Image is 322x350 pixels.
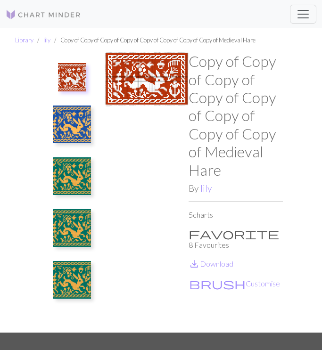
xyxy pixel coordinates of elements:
[189,277,246,290] span: brush
[189,52,283,179] h1: Copy of Copy of Copy of Copy of Copy of Copy of Copy of Copy of Medieval Hare
[105,52,189,332] img: Medieval Hare
[53,209,91,247] img: Copy of Medieval Hare
[53,106,91,143] img: Copy of Medieval Hare
[189,227,279,240] span: favorite
[53,157,91,195] img: Copy of Medieval Hare
[200,183,212,194] a: lily
[189,258,200,269] i: Download
[189,277,281,290] button: CustomiseCustomise
[189,228,283,251] p: 8 Favourites
[290,5,316,24] button: Toggle navigation
[50,36,256,45] li: Copy of Copy of Copy of Copy of Copy of Copy of Copy of Copy of Medieval Hare
[15,36,33,44] a: Library
[189,259,233,268] a: DownloadDownload
[189,183,283,194] h2: By
[43,36,50,44] a: lily
[189,278,246,289] i: Customise
[189,209,283,220] p: 5 charts
[6,9,81,20] img: Logo
[189,228,279,239] i: Favourite
[53,261,91,299] img: Copy of Medieval Hare
[58,63,86,91] img: Medieval Hare
[189,257,200,270] span: save_alt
